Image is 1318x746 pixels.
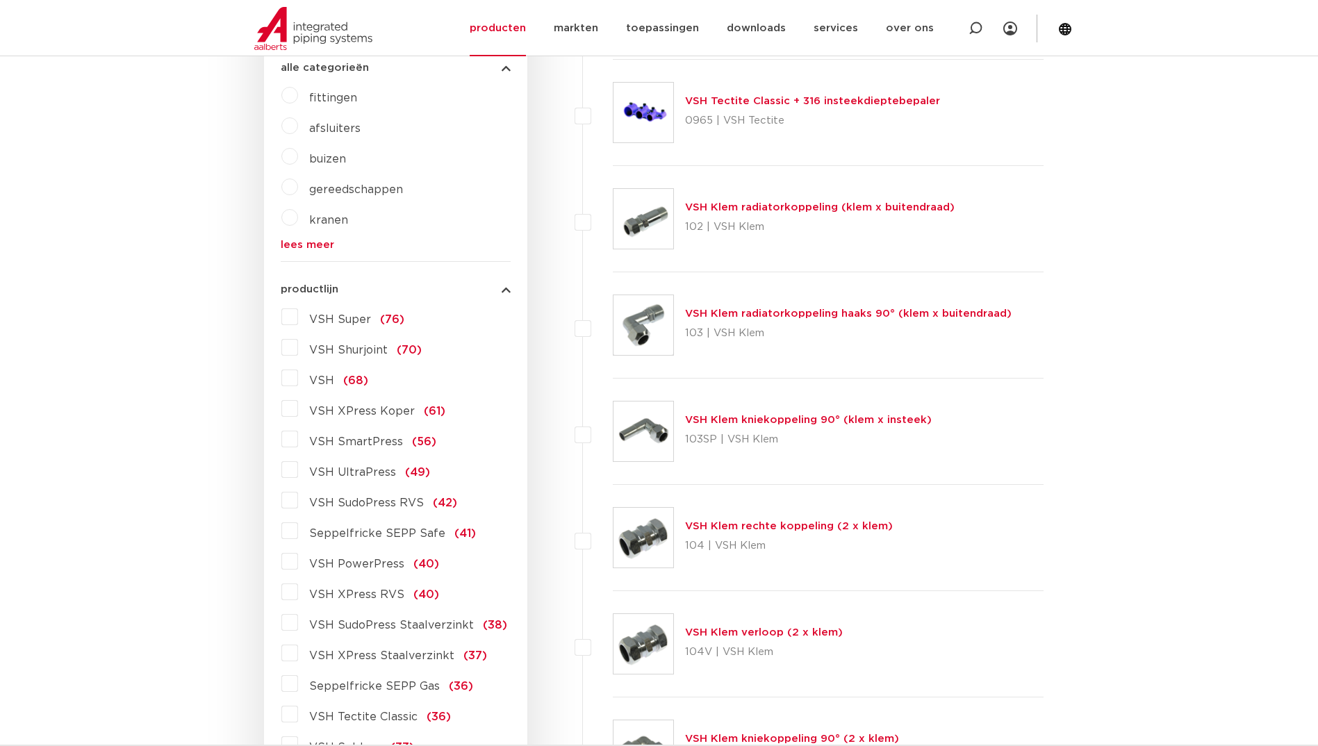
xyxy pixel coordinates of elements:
[413,558,439,570] span: (40)
[405,467,430,478] span: (49)
[685,308,1012,319] a: VSH Klem radiatorkoppeling haaks 90° (klem x buitendraad)
[309,406,415,417] span: VSH XPress Koper
[309,558,404,570] span: VSH PowerPress
[449,681,473,692] span: (36)
[309,123,361,134] a: afsluiters
[433,497,457,508] span: (42)
[685,202,955,213] a: VSH Klem radiatorkoppeling (klem x buitendraad)
[685,733,899,744] a: VSH Klem kniekoppeling 90° (2 x klem)
[685,216,955,238] p: 102 | VSH Klem
[309,497,424,508] span: VSH SudoPress RVS
[281,284,511,295] button: productlijn
[309,436,403,447] span: VSH SmartPress
[309,467,396,478] span: VSH UltraPress
[309,215,348,226] a: kranen
[463,650,487,661] span: (37)
[613,189,673,249] img: Thumbnail for VSH Klem radiatorkoppeling (klem x buitendraad)
[309,314,371,325] span: VSH Super
[309,711,418,722] span: VSH Tectite Classic
[309,184,403,195] a: gereedschappen
[613,508,673,567] img: Thumbnail for VSH Klem rechte koppeling (2 x klem)
[685,415,932,425] a: VSH Klem kniekoppeling 90° (klem x insteek)
[685,641,843,663] p: 104V | VSH Klem
[685,322,1012,345] p: 103 | VSH Klem
[483,620,507,631] span: (38)
[380,314,404,325] span: (76)
[309,589,404,600] span: VSH XPress RVS
[685,110,940,132] p: 0965 | VSH Tectite
[685,535,893,557] p: 104 | VSH Klem
[685,627,843,638] a: VSH Klem verloop (2 x klem)
[309,154,346,165] a: buizen
[309,620,474,631] span: VSH SudoPress Staalverzinkt
[413,589,439,600] span: (40)
[685,96,940,106] a: VSH Tectite Classic + 316 insteekdieptebepaler
[281,284,338,295] span: productlijn
[309,528,445,539] span: Seppelfricke SEPP Safe
[613,295,673,355] img: Thumbnail for VSH Klem radiatorkoppeling haaks 90° (klem x buitendraad)
[613,83,673,142] img: Thumbnail for VSH Tectite Classic + 316 insteekdieptebepaler
[397,345,422,356] span: (70)
[281,240,511,250] a: lees meer
[613,401,673,461] img: Thumbnail for VSH Klem kniekoppeling 90° (klem x insteek)
[424,406,445,417] span: (61)
[281,63,511,73] button: alle categorieën
[309,345,388,356] span: VSH Shurjoint
[309,92,357,103] a: fittingen
[454,528,476,539] span: (41)
[412,436,436,447] span: (56)
[309,681,440,692] span: Seppelfricke SEPP Gas
[309,650,454,661] span: VSH XPress Staalverzinkt
[343,375,368,386] span: (68)
[427,711,451,722] span: (36)
[613,614,673,674] img: Thumbnail for VSH Klem verloop (2 x klem)
[309,375,334,386] span: VSH
[685,429,932,451] p: 103SP | VSH Klem
[281,63,369,73] span: alle categorieën
[685,521,893,531] a: VSH Klem rechte koppeling (2 x klem)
